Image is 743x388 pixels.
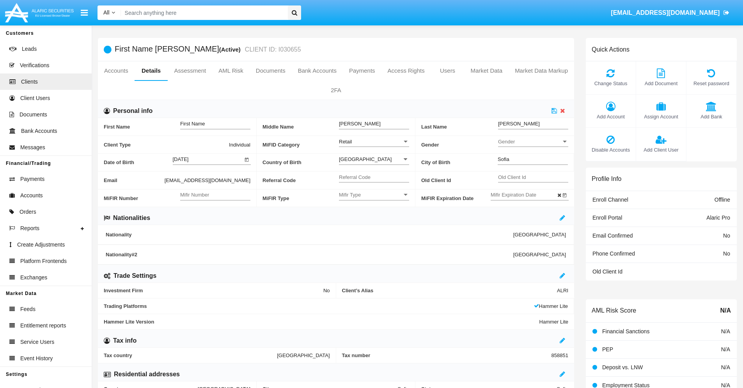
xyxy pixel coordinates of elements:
span: Entitlement reports [20,322,66,330]
span: Phone Confirmed [592,250,635,257]
span: [EMAIL_ADDRESS][DOMAIN_NAME] [611,9,720,16]
a: Accounts [98,61,135,80]
span: [GEOGRAPHIC_DATA] [513,232,566,238]
span: Email Confirmed [592,232,633,239]
a: Payments [343,61,381,80]
span: [GEOGRAPHIC_DATA] [277,352,330,358]
span: No [323,288,330,293]
h6: Personal info [113,107,153,115]
a: Access Rights [381,61,431,80]
span: All [103,9,110,16]
h6: Tax info [113,336,137,345]
h6: Profile Info [592,175,621,182]
span: Alaric Pro [706,215,730,221]
span: Add Account [590,113,632,120]
a: [EMAIL_ADDRESS][DOMAIN_NAME] [607,2,733,24]
span: City of Birth [421,154,498,171]
span: Disable Accounts [590,146,632,154]
span: Add Document [640,80,682,87]
span: MiFIR Type [262,190,339,207]
small: CLIENT ID: I030655 [243,46,301,53]
span: Referral Code [262,172,339,189]
span: Create Adjustments [17,241,65,249]
span: Individual [229,141,250,149]
span: N/A [721,364,730,370]
a: Users [431,61,465,80]
span: Tax country [104,352,277,358]
span: Reports [20,224,39,232]
a: All [98,9,121,17]
a: Market Data Markup [509,61,574,80]
span: Exchanges [20,274,47,282]
span: Client Type [104,141,229,149]
h6: Trade Settings [113,272,156,280]
span: Old Client Id [592,268,622,275]
h6: Quick Actions [592,46,630,53]
span: Client Users [20,94,50,102]
span: Documents [20,111,47,119]
span: Accounts [20,191,43,200]
h5: First Name [PERSON_NAME] [115,45,301,54]
span: Middle Name [262,118,339,136]
span: ALRI [557,288,568,293]
span: [GEOGRAPHIC_DATA] [513,252,566,257]
span: Event History [20,354,53,363]
span: No [723,250,730,257]
span: Retail [339,139,352,145]
span: Orders [20,208,36,216]
span: Offline [715,197,730,203]
a: AML Risk [212,61,250,80]
span: Gender [421,136,498,154]
span: Hammer Lite [534,303,568,309]
span: First Name [104,118,180,136]
span: Reset password [690,80,732,87]
span: Hammer Lite Version [104,319,539,325]
span: Trading Platforms [104,303,534,309]
span: Service Users [20,338,54,346]
span: Change Status [590,80,632,87]
span: Investment Firm [104,288,323,293]
span: Hammer Lite [539,319,568,325]
img: Logo image [4,1,75,24]
span: Bank Accounts [21,127,57,135]
span: Gender [498,138,561,145]
span: N/A [721,328,730,334]
h6: Residential addresses [114,370,180,379]
span: Payments [20,175,44,183]
span: Mifir Type [339,191,402,198]
a: 2FA [98,81,574,100]
span: Old Client Id [421,172,498,189]
span: Add Bank [690,113,732,120]
span: N/A [720,306,731,315]
span: Enroll Portal [592,215,622,221]
button: Open calendar [561,191,569,198]
span: Verifications [20,61,49,70]
span: 858851 [551,352,568,358]
span: Client’s Alias [342,288,557,293]
h6: Nationalities [113,214,150,222]
span: Feeds [20,305,35,313]
span: N/A [721,346,730,352]
span: MiFID Category [262,136,339,154]
div: (Active) [219,45,243,54]
a: Documents [250,61,292,80]
span: No [723,232,730,239]
input: Search [121,5,285,20]
span: Clients [21,78,38,86]
span: Assign Account [640,113,682,120]
span: Nationality [106,232,513,238]
h6: AML Risk Score [592,307,636,314]
span: Add Client User [640,146,682,154]
a: Assessment [168,61,212,80]
a: Details [135,61,168,80]
span: Date of Birth [104,154,173,171]
span: Enroll Channel [592,197,628,203]
button: Open calendar [243,155,251,163]
span: Last Name [421,118,498,136]
span: MiFIR Expiration Date [421,190,491,207]
span: MiFIR Number [104,190,180,207]
span: Platform Frontends [20,257,67,265]
span: Deposit vs. LNW [602,364,643,370]
a: Market Data [464,61,509,80]
span: Nationality #2 [106,252,513,257]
